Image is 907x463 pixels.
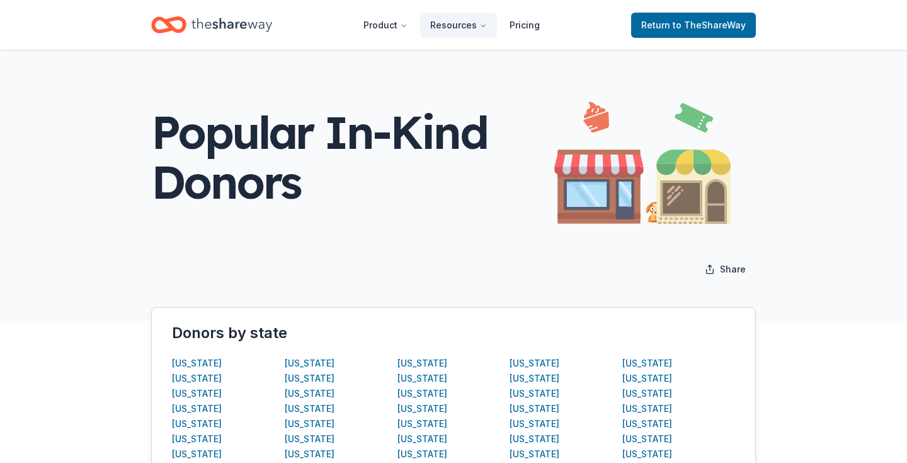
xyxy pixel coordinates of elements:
button: [US_STATE] [397,401,447,416]
button: [US_STATE] [285,371,334,386]
nav: Main [353,10,550,40]
button: [US_STATE] [510,401,559,416]
button: Share [695,257,756,282]
button: [US_STATE] [510,386,559,401]
button: [US_STATE] [285,356,334,371]
button: [US_STATE] [172,416,222,431]
button: [US_STATE] [622,416,672,431]
button: [US_STATE] [397,447,447,462]
button: [US_STATE] [397,431,447,447]
button: [US_STATE] [622,356,672,371]
button: [US_STATE] [172,431,222,447]
button: [US_STATE] [397,386,447,401]
button: [US_STATE] [397,416,447,431]
a: Home [151,10,272,40]
button: [US_STATE] [622,431,672,447]
button: [US_STATE] [285,401,334,416]
button: [US_STATE] [510,431,559,447]
button: [US_STATE] [510,356,559,371]
button: [US_STATE] [285,386,334,401]
button: [US_STATE] [172,386,222,401]
div: Donors by state [172,323,735,343]
button: [US_STATE] [622,447,672,462]
button: [US_STATE] [172,371,222,386]
a: Pricing [499,13,550,38]
button: [US_STATE] [510,371,559,386]
button: [US_STATE] [397,356,447,371]
button: Resources [420,13,497,38]
span: Return [641,18,746,33]
button: [US_STATE] [172,356,222,371]
button: [US_STATE] [510,447,559,462]
button: [US_STATE] [172,447,222,462]
button: [US_STATE] [397,371,447,386]
div: Popular In-Kind Donors [151,107,554,207]
button: [US_STATE] [622,401,672,416]
img: Illustration for popular page [554,90,731,224]
button: [US_STATE] [622,371,672,386]
button: [US_STATE] [285,416,334,431]
button: [US_STATE] [510,416,559,431]
span: Share [720,262,746,277]
button: [US_STATE] [172,401,222,416]
button: Product [353,13,418,38]
button: [US_STATE] [622,386,672,401]
a: Returnto TheShareWay [631,13,756,38]
span: to TheShareWay [673,20,746,30]
button: [US_STATE] [285,431,334,447]
button: [US_STATE] [285,447,334,462]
